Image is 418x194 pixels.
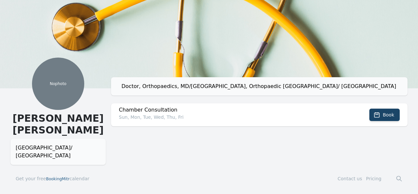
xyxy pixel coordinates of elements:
[338,176,362,181] a: Contact us
[119,114,341,120] p: Sun, Mon, Tue, Wed, Thu, Fri
[16,144,101,160] div: [GEOGRAPHIC_DATA]/ [GEOGRAPHIC_DATA]
[10,113,106,136] h1: [PERSON_NAME] [PERSON_NAME]
[119,106,341,114] h2: Chamber Consultation
[383,112,394,118] span: Book
[121,82,402,90] div: Doctor, Orthopaedics, MD/[GEOGRAPHIC_DATA], Orthopaedic [GEOGRAPHIC_DATA]/ [GEOGRAPHIC_DATA]
[16,175,89,182] a: Get your freeBookingMitrcalendar
[366,176,381,181] a: Pricing
[46,177,70,181] span: BookingMitr
[32,81,84,86] p: No photo
[369,109,400,121] button: Book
